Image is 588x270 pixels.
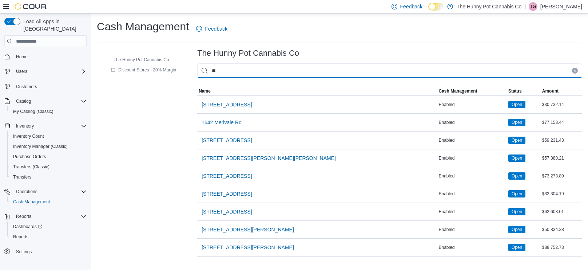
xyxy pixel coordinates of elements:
p: The Hunny Pot Cannabis Co [457,2,521,11]
div: Enabled [437,225,506,234]
button: Users [13,67,30,76]
span: Feedback [205,25,227,32]
button: [STREET_ADDRESS] [199,204,255,219]
span: Open [508,226,525,233]
button: Cash Management [437,87,506,95]
span: Dashboards [10,222,87,231]
a: Reports [10,232,31,241]
button: Discount Stores - 20% Margin [108,66,179,74]
a: Home [13,52,31,61]
button: Amount [541,87,582,95]
button: Reports [1,211,90,222]
span: [STREET_ADDRESS][PERSON_NAME][PERSON_NAME] [202,154,336,162]
a: Transfers (Classic) [10,163,52,171]
span: Open [512,101,522,108]
button: Settings [1,246,90,257]
span: Transfers (Classic) [13,164,49,170]
div: $62,603.01 [541,207,582,216]
span: Open [508,172,525,180]
p: [PERSON_NAME] [540,2,582,11]
button: [STREET_ADDRESS][PERSON_NAME] [199,222,297,237]
button: [STREET_ADDRESS] [199,97,255,112]
a: Purchase Orders [10,152,49,161]
p: | [524,2,526,11]
span: Customers [16,84,37,90]
button: Cash Management [7,197,90,207]
span: Open [508,101,525,108]
span: The Hunny Pot Cannabis Co [114,57,169,63]
span: Open [508,208,525,215]
span: [STREET_ADDRESS][PERSON_NAME] [202,244,294,251]
div: Enabled [437,172,506,180]
a: Settings [13,247,35,256]
span: [STREET_ADDRESS] [202,137,252,144]
button: Home [1,51,90,62]
button: The Hunny Pot Cannabis Co [103,55,172,64]
div: Enabled [437,136,506,145]
span: Open [512,173,522,179]
button: 1642 Merivale Rd [199,115,245,130]
span: Open [512,208,522,215]
button: [STREET_ADDRESS][PERSON_NAME] [199,240,297,255]
h1: Cash Management [97,19,189,34]
button: Transfers [7,172,90,182]
span: Reports [13,212,87,221]
div: $57,380.21 [541,154,582,163]
button: Operations [13,187,40,196]
span: TG [530,2,536,11]
button: Catalog [13,97,34,106]
span: Open [512,137,522,144]
div: Enabled [437,243,506,252]
div: Enabled [437,189,506,198]
a: Dashboards [7,222,90,232]
a: Inventory Count [10,132,47,141]
button: Inventory [13,122,37,130]
a: Dashboards [10,222,45,231]
div: $73,273.89 [541,172,582,180]
span: Transfers [13,174,31,180]
span: Cash Management [10,197,87,206]
span: Open [512,226,522,233]
span: Catalog [13,97,87,106]
span: Catalog [16,98,31,104]
span: Load All Apps in [GEOGRAPHIC_DATA] [20,18,87,32]
span: Open [512,119,522,126]
div: Tania Gonzalez [529,2,537,11]
button: Clear input [572,68,578,74]
button: Inventory [1,121,90,131]
div: $77,153.44 [541,118,582,127]
span: Inventory Count [13,133,44,139]
a: Cash Management [10,197,53,206]
h3: The Hunny Pot Cannabis Co [197,49,299,58]
input: This is a search bar. As you type, the results lower in the page will automatically filter. [197,63,582,78]
button: Operations [1,187,90,197]
button: Inventory Manager (Classic) [7,141,90,152]
button: Customers [1,81,90,91]
span: Reports [16,214,31,219]
a: Inventory Manager (Classic) [10,142,71,151]
div: Enabled [437,207,506,216]
span: Open [512,244,522,251]
span: Purchase Orders [10,152,87,161]
span: Open [508,244,525,251]
span: Home [16,54,28,60]
span: Status [508,88,522,94]
div: $50,834.38 [541,225,582,234]
span: Transfers (Classic) [10,163,87,171]
span: My Catalog (Classic) [13,109,53,114]
div: $88,752.73 [541,243,582,252]
span: Cash Management [438,88,477,94]
button: Purchase Orders [7,152,90,162]
span: Open [508,154,525,162]
span: Settings [16,249,32,255]
button: Name [197,87,437,95]
span: Reports [13,234,28,240]
div: $59,231.43 [541,136,582,145]
a: Customers [13,82,40,91]
button: Reports [7,232,90,242]
span: Inventory Manager (Classic) [13,144,68,149]
span: Inventory Count [10,132,87,141]
button: [STREET_ADDRESS] [199,187,255,201]
span: Discount Stores - 20% Margin [118,67,176,73]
